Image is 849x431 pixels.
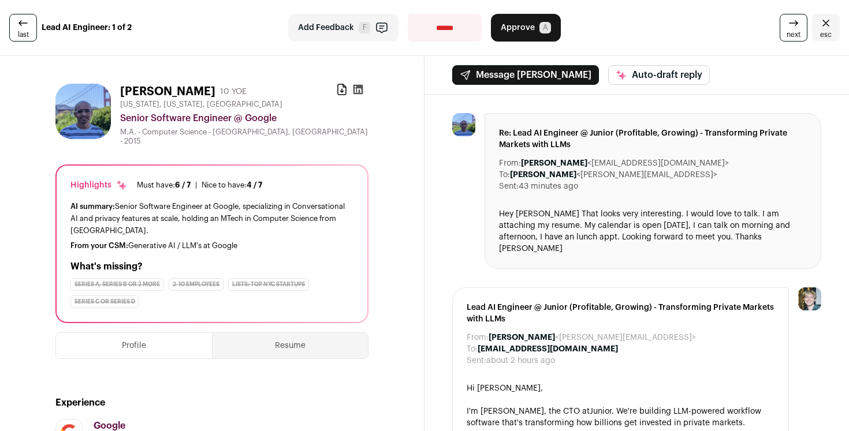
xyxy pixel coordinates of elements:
img: dc6ae59bb1c3859c2b192a9611a1859fac37b164c9c022b7f02f0f3984a6fa77.jpg [55,84,111,139]
dd: <[PERSON_NAME][EMAIL_ADDRESS]> [489,332,696,343]
span: 6 / 7 [175,181,191,189]
dd: <[EMAIL_ADDRESS][DOMAIN_NAME]> [521,158,729,169]
span: last [18,30,29,39]
span: [US_STATE], [US_STATE], [GEOGRAPHIC_DATA] [120,100,282,109]
div: 10 YOE [220,86,247,98]
button: Approve A [491,14,561,42]
span: next [787,30,800,39]
span: AI summary: [70,203,115,210]
ul: | [137,181,262,190]
span: Approve [501,22,535,33]
dd: 43 minutes ago [519,181,578,192]
div: I'm [PERSON_NAME], the CTO at . We're building LLM-powered workflow software that's transforming ... [467,406,774,429]
div: Hey [PERSON_NAME] That looks very interesting. I would love to talk. I am attaching my resume. My... [499,208,807,254]
div: Generative AI / LLM's at Google [70,241,353,250]
a: next [780,14,807,42]
span: Re: Lead AI Engineer @ Junior (Profitable, Growing) - Transforming Private Markets with LLMs [499,128,807,151]
button: Profile [56,333,212,358]
span: 4 / 7 [247,181,262,189]
dt: From: [467,332,489,343]
div: Highlights [70,179,128,191]
div: 2-10 employees [169,278,224,291]
b: [PERSON_NAME] [510,171,576,179]
h2: What's missing? [70,260,353,273]
h2: Experience [55,396,368,410]
dt: Sent: [467,355,486,366]
div: Senior Software Engineer at Google, specializing in Conversational AI and privacy features at sca... [70,200,353,237]
dt: From: [499,158,521,169]
dt: Sent: [499,181,519,192]
span: Lead AI Engineer @ Junior (Profitable, Growing) - Transforming Private Markets with LLMs [467,302,774,325]
div: Series A, Series B or 2 more [70,278,164,291]
div: Must have: [137,181,191,190]
span: Google [94,421,125,430]
button: Add Feedback F [288,14,399,42]
h1: [PERSON_NAME] [120,84,215,100]
b: [EMAIL_ADDRESS][DOMAIN_NAME] [478,345,618,353]
a: Close [812,14,840,42]
a: last [9,14,37,42]
dt: To: [467,343,478,355]
a: Junior [590,407,612,415]
button: Resume [213,333,368,358]
div: Nice to have: [202,181,262,190]
strong: Lead AI Engineer: 1 of 2 [42,22,132,33]
span: F [359,22,370,33]
span: Add Feedback [298,22,354,33]
div: Hi [PERSON_NAME], [467,383,774,394]
button: Message [PERSON_NAME] [452,65,599,85]
span: From your CSM: [70,242,128,249]
span: esc [820,30,832,39]
img: dc6ae59bb1c3859c2b192a9611a1859fac37b164c9c022b7f02f0f3984a6fa77.jpg [452,113,475,136]
dt: To: [499,169,510,181]
b: [PERSON_NAME] [489,333,555,342]
dd: about 2 hours ago [486,355,555,366]
div: Senior Software Engineer @ Google [120,111,368,125]
span: A [539,22,551,33]
div: Series C or Series D [70,295,139,308]
button: Auto-draft reply [608,65,710,85]
dd: <[PERSON_NAME][EMAIL_ADDRESS]> [510,169,717,181]
div: M.A. - Computer Science - [GEOGRAPHIC_DATA], [GEOGRAPHIC_DATA] - 2015 [120,128,368,146]
div: Lists: Top NYC Startups [228,278,309,291]
b: [PERSON_NAME] [521,159,587,167]
img: 6494470-medium_jpg [798,287,821,310]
